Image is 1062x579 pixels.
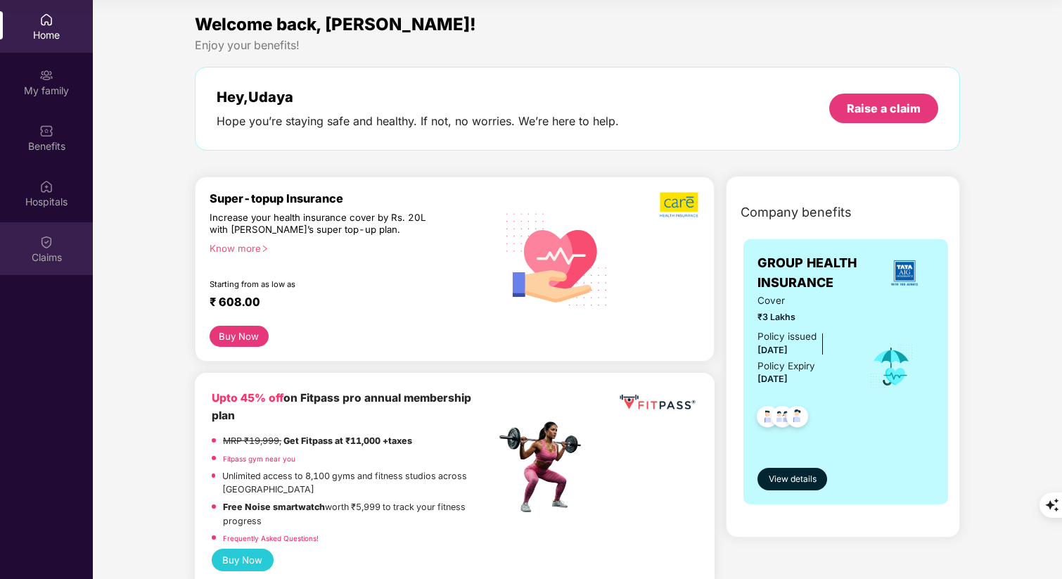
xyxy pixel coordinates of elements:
div: Policy issued [757,329,817,344]
img: svg+xml;base64,PHN2ZyBpZD0iQmVuZWZpdHMiIHhtbG5zPSJodHRwOi8vd3d3LnczLm9yZy8yMDAwL3N2ZyIgd2lkdGg9Ij... [39,124,53,138]
b: Upto 45% off [212,391,283,405]
span: Welcome back, [PERSON_NAME]! [195,14,476,34]
span: Company benefits [741,203,852,222]
img: svg+xml;base64,PHN2ZyB4bWxucz0iaHR0cDovL3d3dy53My5vcmcvMjAwMC9zdmciIHhtbG5zOnhsaW5rPSJodHRwOi8vd3... [496,196,618,321]
img: svg+xml;base64,PHN2ZyB4bWxucz0iaHR0cDovL3d3dy53My5vcmcvMjAwMC9zdmciIHdpZHRoPSI0OC45NDMiIGhlaWdodD... [780,402,814,436]
img: b5dec4f62d2307b9de63beb79f102df3.png [660,191,700,218]
img: svg+xml;base64,PHN2ZyB4bWxucz0iaHR0cDovL3d3dy53My5vcmcvMjAwMC9zdmciIHdpZHRoPSI0OC45NDMiIGhlaWdodD... [750,402,785,436]
img: icon [869,343,914,390]
img: svg+xml;base64,PHN2ZyBpZD0iQ2xhaW0iIHhtbG5zPSJodHRwOi8vd3d3LnczLm9yZy8yMDAwL3N2ZyIgd2lkdGg9IjIwIi... [39,235,53,249]
img: svg+xml;base64,PHN2ZyB3aWR0aD0iMjAiIGhlaWdodD0iMjAiIHZpZXdCb3g9IjAgMCAyMCAyMCIgZmlsbD0ibm9uZSIgeG... [39,68,53,82]
span: GROUP HEALTH INSURANCE [757,253,876,293]
a: Fitpass gym near you [223,454,295,463]
p: worth ₹5,999 to track your fitness progress [223,500,495,528]
b: on Fitpass pro annual membership plan [212,391,471,421]
span: right [261,245,269,253]
span: Cover [757,293,850,308]
div: Increase your health insurance cover by Rs. 20L with [PERSON_NAME]’s super top-up plan. [210,212,435,236]
div: Super-topup Insurance [210,191,496,205]
img: svg+xml;base64,PHN2ZyB4bWxucz0iaHR0cDovL3d3dy53My5vcmcvMjAwMC9zdmciIHdpZHRoPSI0OC45MTUiIGhlaWdodD... [765,402,800,436]
span: [DATE] [757,374,788,384]
button: Buy Now [210,326,269,347]
a: Frequently Asked Questions! [223,534,319,542]
div: Policy Expiry [757,359,815,374]
img: svg+xml;base64,PHN2ZyBpZD0iSG9zcGl0YWxzIiB4bWxucz0iaHR0cDovL3d3dy53My5vcmcvMjAwMC9zdmciIHdpZHRoPS... [39,179,53,193]
div: Know more [210,243,487,253]
strong: Get Fitpass at ₹11,000 +taxes [283,435,412,446]
span: ₹3 Lakhs [757,310,850,324]
div: ₹ 608.00 [210,295,482,312]
img: insurerLogo [885,254,923,292]
img: fpp.png [495,418,594,516]
span: View details [769,473,817,486]
button: Buy Now [212,549,274,571]
p: Unlimited access to 8,100 gyms and fitness studios across [GEOGRAPHIC_DATA] [222,469,495,497]
span: [DATE] [757,345,788,355]
div: Hey, Udaya [217,89,619,106]
img: svg+xml;base64,PHN2ZyBpZD0iSG9tZSIgeG1sbnM9Imh0dHA6Ly93d3cudzMub3JnLzIwMDAvc3ZnIiB3aWR0aD0iMjAiIG... [39,13,53,27]
button: View details [757,468,827,490]
div: Raise a claim [847,101,921,116]
div: Enjoy your benefits! [195,38,960,53]
strong: Free Noise smartwatch [223,502,325,512]
del: MRP ₹19,999, [223,435,281,446]
div: Hope you’re staying safe and healthy. If not, no worries. We’re here to help. [217,114,619,129]
img: fppp.png [617,390,698,415]
div: Starting from as low as [210,279,436,289]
